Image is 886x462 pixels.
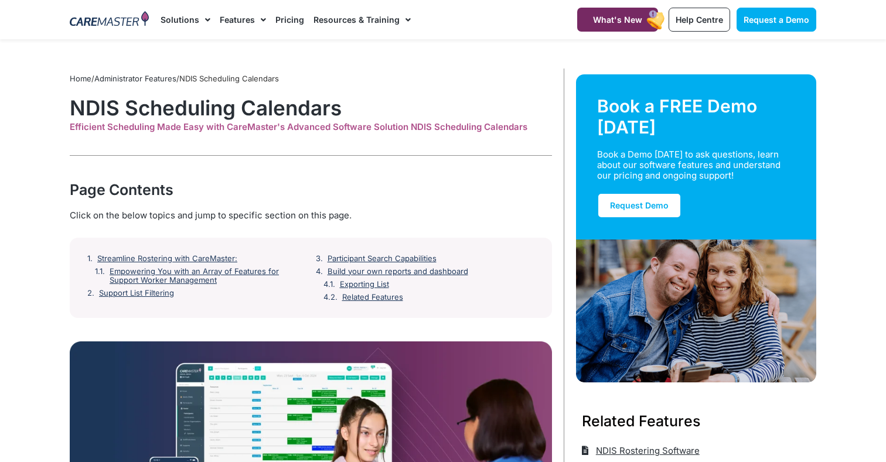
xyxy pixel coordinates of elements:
[70,179,552,200] div: Page Contents
[110,267,306,285] a: Empowering You with an Array of Features for Support Worker Management
[576,239,816,382] img: Support Worker and NDIS Participant out for a coffee.
[744,15,809,25] span: Request a Demo
[70,74,91,83] a: Home
[97,254,237,263] a: Streamline Rostering with CareMaster:
[179,74,279,83] span: NDIS Scheduling Calendars
[70,209,552,222] div: Click on the below topics and jump to specific section on this page.
[328,254,437,263] a: Participant Search Capabilities
[70,95,552,120] h1: NDIS Scheduling Calendars
[597,193,681,218] a: Request Demo
[70,11,149,29] img: CareMaster Logo
[94,74,176,83] a: Administrator Features
[99,289,174,298] a: Support List Filtering
[610,200,669,210] span: Request Demo
[582,410,810,432] h3: Related Features
[342,293,403,302] a: Related Features
[340,280,389,289] a: Exporting List
[70,122,552,132] div: Efficient Scheduling Made Easy with CareMaster's Advanced Software Solution NDIS Scheduling Calen...
[597,149,781,181] div: Book a Demo [DATE] to ask questions, learn about our software features and understand our pricing...
[597,95,795,138] div: Book a FREE Demo [DATE]
[582,441,700,460] a: NDIS Rostering Software
[328,267,468,276] a: Build your own reports and dashboard
[669,8,730,32] a: Help Centre
[593,441,700,460] span: NDIS Rostering Software
[593,15,642,25] span: What's New
[70,74,279,83] span: / /
[676,15,723,25] span: Help Centre
[577,8,658,32] a: What's New
[737,8,816,32] a: Request a Demo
